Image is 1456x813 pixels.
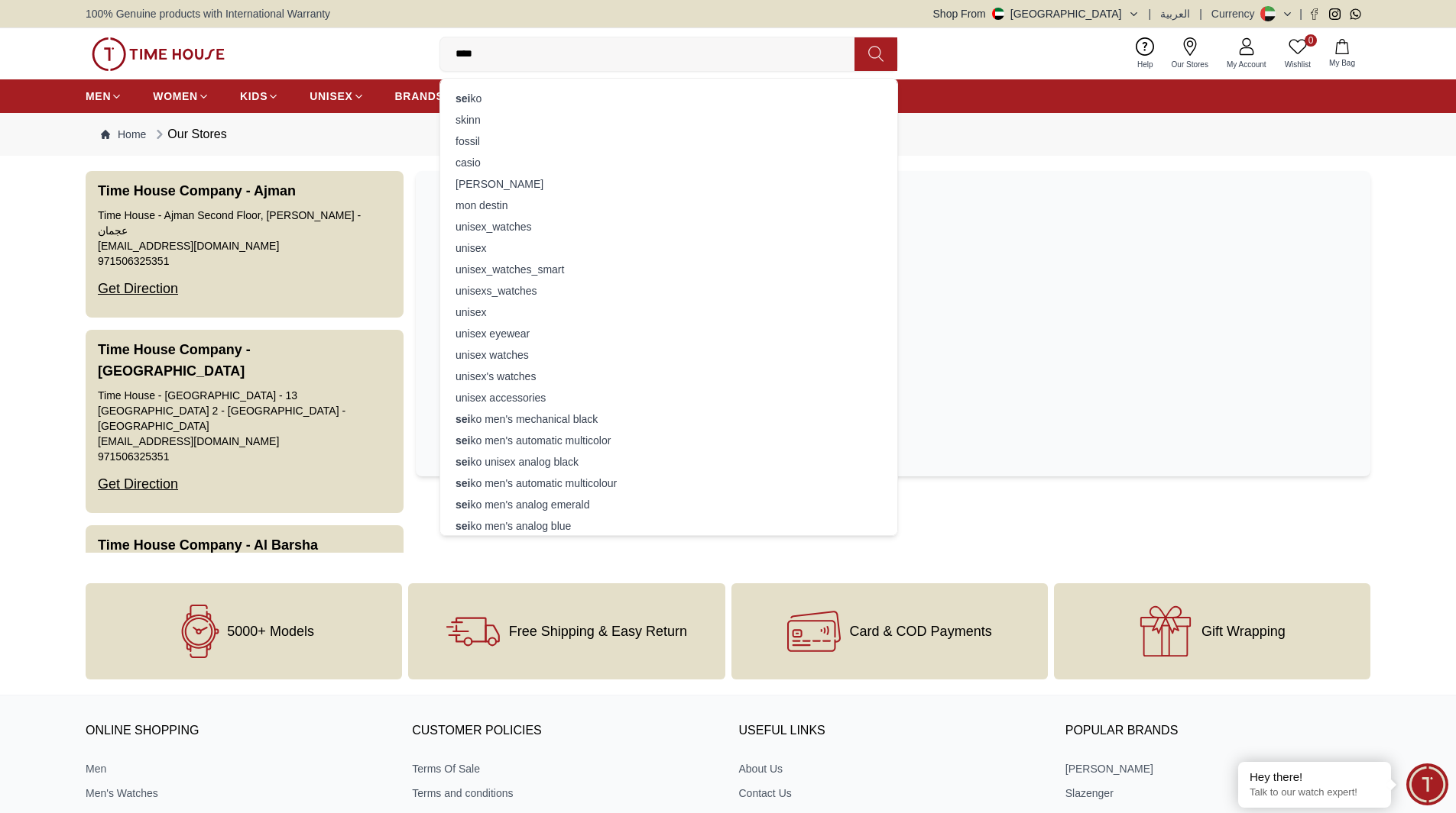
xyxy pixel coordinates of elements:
[456,92,470,105] strong: sei
[449,366,888,387] div: unisex's watches
[449,451,888,473] div: ko unisex analog black
[1128,34,1163,73] a: Help
[449,494,888,515] div: ko men's analog emerald
[933,6,1140,21] button: Shop From[GEOGRAPHIC_DATA]
[412,786,717,801] a: Terms and conditions
[86,89,111,104] span: MEN
[456,413,470,425] strong: sei
[240,82,279,110] a: KIDS
[1211,6,1261,21] div: Currency
[86,82,122,110] a: MEN
[1305,34,1317,47] span: 0
[1065,720,1370,743] h3: Popular Brands
[1201,624,1286,639] span: Gift Wrapping
[98,339,391,382] h3: Time House Company - [GEOGRAPHIC_DATA]
[456,477,470,489] strong: sei
[739,786,1044,801] a: Contact Us
[101,127,146,142] a: Home
[310,89,352,104] span: UNISEX
[456,456,470,468] strong: sei
[92,37,225,71] img: ...
[98,253,169,269] a: 971506325351
[449,173,888,195] div: [PERSON_NAME]
[98,449,169,464] a: 971506325351
[1276,34,1320,73] a: 0Wishlist
[1320,36,1364,72] button: My Bag
[227,624,314,639] span: 5000+ Models
[449,259,888,280] div: unisex_watches_smart
[310,82,364,110] a: UNISEX
[449,302,888,323] div: unisex
[153,82,209,110] a: WOMEN
[86,761,391,776] a: Men
[1160,6,1190,21] button: العربية
[86,720,391,743] h3: ONLINE SHOPPING
[1065,761,1370,776] a: [PERSON_NAME]
[1308,8,1320,20] a: Facebook
[992,8,1004,20] img: United Arab Emirates
[449,195,888,216] div: mon destin
[98,534,318,556] h3: Time House Company - Al Barsha
[1199,6,1202,21] span: |
[850,624,992,639] span: Card & COD Payments
[1163,34,1218,73] a: Our Stores
[456,498,470,511] strong: sei
[449,152,888,173] div: casio
[449,109,888,131] div: skinn
[153,89,198,104] span: WOMEN
[1299,6,1302,21] span: |
[86,525,404,672] button: Time House Company - Al BarshaTime House - Al Barsha First Floor, [PERSON_NAME], Al Barsha - [GEO...
[98,269,178,308] div: Get Direction
[395,89,444,104] span: BRANDS
[1323,57,1361,69] span: My Bag
[1065,786,1370,801] a: Slazenger
[1350,8,1361,20] a: Whatsapp
[739,761,1044,776] a: About Us
[739,720,1044,743] h3: USEFUL LINKS
[98,238,279,253] a: [EMAIL_ADDRESS][DOMAIN_NAME]
[98,434,279,449] a: [EMAIL_ADDRESS][DOMAIN_NAME]
[449,344,888,366] div: unisex watches
[412,761,717,776] a: Terms Of Sale
[456,434,470,447] strong: sei
[1166,59,1214,70] span: Our Stores
[509,624,687,639] span: Free Shipping & Easy Return
[98,388,391,434] div: Time House - [GEOGRAPHIC_DATA] - 13 [GEOGRAPHIC_DATA] 2 - [GEOGRAPHIC_DATA] - [GEOGRAPHIC_DATA]
[412,720,717,743] h3: CUSTOMER POLICIES
[98,180,296,202] h3: Time House Company - Ajman
[1250,769,1380,785] div: Hey there!
[1329,8,1341,20] a: Instagram
[449,408,888,430] div: ko men's mechanical black
[449,88,888,109] div: ko
[86,330,404,513] button: Time House Company - [GEOGRAPHIC_DATA]Time House - [GEOGRAPHIC_DATA] - 13 [GEOGRAPHIC_DATA] 2 - [...
[86,6,330,21] span: 100% Genuine products with International Warranty
[240,89,268,104] span: KIDS
[86,786,391,801] a: Men's Watches
[1250,786,1380,799] p: Talk to our watch expert!
[449,237,888,259] div: unisex
[1406,763,1448,805] div: Chat Widget
[86,171,404,318] button: Time House Company - AjmanTime House - Ajman Second Floor, [PERSON_NAME] - عجمان[EMAIL_ADDRESS][D...
[449,280,888,302] div: unisexs_watches
[449,131,888,152] div: fossil
[1279,59,1317,70] span: Wishlist
[98,464,178,504] div: Get Direction
[98,208,391,238] div: Time House - Ajman Second Floor, [PERSON_NAME] - عجمان
[449,387,888,408] div: unisex accessories
[152,125,226,144] div: Our Stores
[449,515,888,537] div: ko men's analog blue
[1131,59,1159,70] span: Help
[449,473,888,494] div: ko men's automatic multicolour
[449,323,888,344] div: unisex eyewear
[1221,59,1273,70] span: My Account
[1149,6,1152,21] span: |
[449,430,888,451] div: ko men's automatic multicolor
[395,82,444,110] a: BRANDS
[456,520,470,532] strong: sei
[449,216,888,237] div: unisex_watches
[86,113,1370,156] nav: Breadcrumb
